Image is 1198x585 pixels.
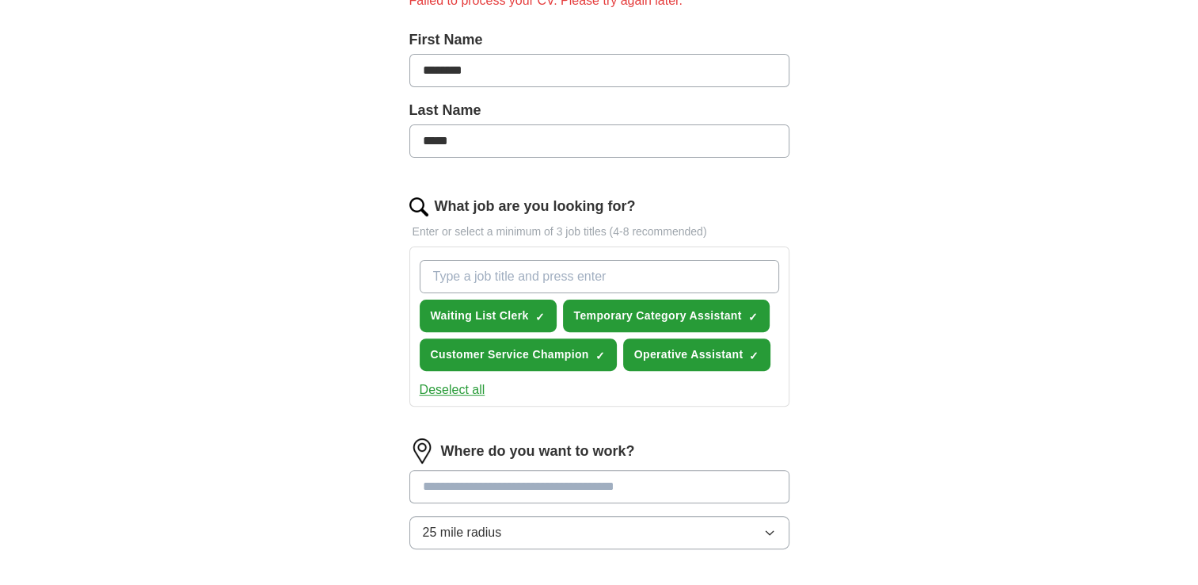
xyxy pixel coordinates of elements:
label: First Name [409,29,789,51]
span: ✓ [749,350,759,362]
button: Temporary Category Assistant✓ [563,300,770,332]
button: Waiting List Clerk✓ [420,300,557,332]
span: ✓ [748,311,758,323]
span: Waiting List Clerk [431,308,529,324]
label: Last Name [409,100,789,121]
span: 25 mile radius [423,523,502,542]
p: Enter or select a minimum of 3 job titles (4-8 recommended) [409,224,789,240]
img: search.png [409,197,428,216]
label: Where do you want to work? [441,441,635,462]
label: What job are you looking for? [435,196,636,217]
button: 25 mile radius [409,516,789,549]
span: ✓ [595,350,605,362]
span: Temporary Category Assistant [574,308,742,324]
span: Operative Assistant [634,346,744,363]
span: Customer Service Champion [431,346,589,363]
input: Type a job title and press enter [420,260,779,293]
button: Deselect all [420,380,485,400]
button: Operative Assistant✓ [623,338,771,371]
button: Customer Service Champion✓ [420,338,617,371]
img: location.png [409,438,435,464]
span: ✓ [535,311,545,323]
